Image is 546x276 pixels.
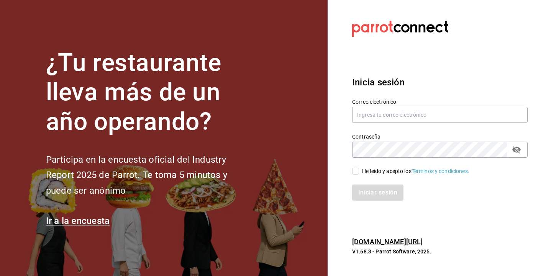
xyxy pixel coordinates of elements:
h2: Participa en la encuesta oficial del Industry Report 2025 de Parrot. Te toma 5 minutos y puede se... [46,152,253,199]
a: Términos y condiciones. [412,168,469,174]
a: Ir a la encuesta [46,216,110,226]
div: He leído y acepto los [362,167,469,175]
label: Contraseña [352,134,528,139]
h3: Inicia sesión [352,75,528,89]
button: passwordField [510,143,523,156]
p: V1.68.3 - Parrot Software, 2025. [352,248,528,255]
input: Ingresa tu correo electrónico [352,107,528,123]
a: [DOMAIN_NAME][URL] [352,238,423,246]
h1: ¿Tu restaurante lleva más de un año operando? [46,48,253,136]
label: Correo electrónico [352,99,528,105]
